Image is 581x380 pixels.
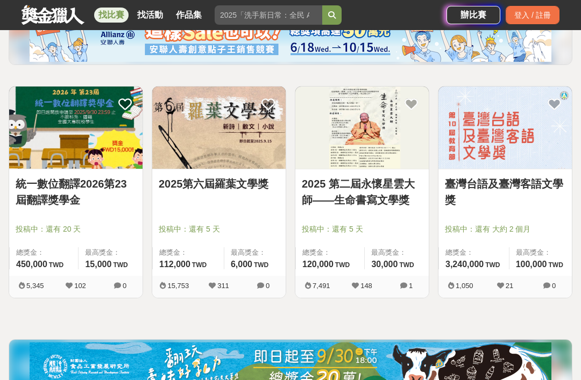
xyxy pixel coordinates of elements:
span: TWD [335,261,350,269]
span: 1 [409,282,413,290]
span: 148 [360,282,372,290]
span: 15,753 [167,282,189,290]
a: 2025 第二屆永懷星雲大師——生命書寫文學獎 [302,176,422,208]
span: 450,000 [16,260,47,269]
span: 120,000 [302,260,334,269]
span: 102 [74,282,86,290]
img: Cover Image [152,87,286,169]
input: 2025「洗手新日常：全民 ALL IN」洗手歌全台徵選 [215,5,322,25]
img: Cover Image [295,87,429,169]
span: 總獎金： [445,247,502,258]
a: 臺灣台語及臺灣客語文學獎 [445,176,565,208]
span: 5,345 [26,282,44,290]
span: 30,000 [371,260,398,269]
span: 投稿中：還有 20 天 [16,224,136,235]
a: 2025第六屆羅葉文學獎 [159,176,279,192]
span: TWD [192,261,207,269]
span: 7,491 [313,282,330,290]
span: 1,050 [456,282,473,290]
span: TWD [113,261,127,269]
span: 總獎金： [302,247,358,258]
span: 112,000 [159,260,190,269]
span: 100,000 [516,260,547,269]
span: 投稿中：還有 5 天 [159,224,279,235]
span: 0 [266,282,270,290]
a: 找比賽 [94,8,129,23]
span: TWD [49,261,63,269]
a: 作品集 [172,8,206,23]
span: 15,000 [85,260,111,269]
span: 總獎金： [16,247,72,258]
span: TWD [254,261,268,269]
a: 辦比賽 [447,6,500,24]
span: 21 [506,282,513,290]
span: 0 [123,282,126,290]
span: TWD [485,261,500,269]
a: 統一數位翻譯2026第23屆翻譯獎學金 [16,176,136,208]
span: 最高獎金： [516,247,565,258]
span: 最高獎金： [85,247,136,258]
span: 投稿中：還有 大約 2 個月 [445,224,565,235]
span: TWD [399,261,414,269]
span: 最高獎金： [371,247,422,258]
span: TWD [549,261,563,269]
img: cf4fb443-4ad2-4338-9fa3-b46b0bf5d316.png [30,13,551,62]
span: 311 [217,282,229,290]
span: 最高獎金： [231,247,279,258]
span: 0 [552,282,556,290]
span: 總獎金： [159,247,217,258]
span: 6,000 [231,260,252,269]
img: Cover Image [438,87,572,169]
a: 找活動 [133,8,167,23]
div: 登入 / 註冊 [506,6,559,24]
span: 3,240,000 [445,260,484,269]
img: Cover Image [9,87,143,169]
span: 投稿中：還有 5 天 [302,224,422,235]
